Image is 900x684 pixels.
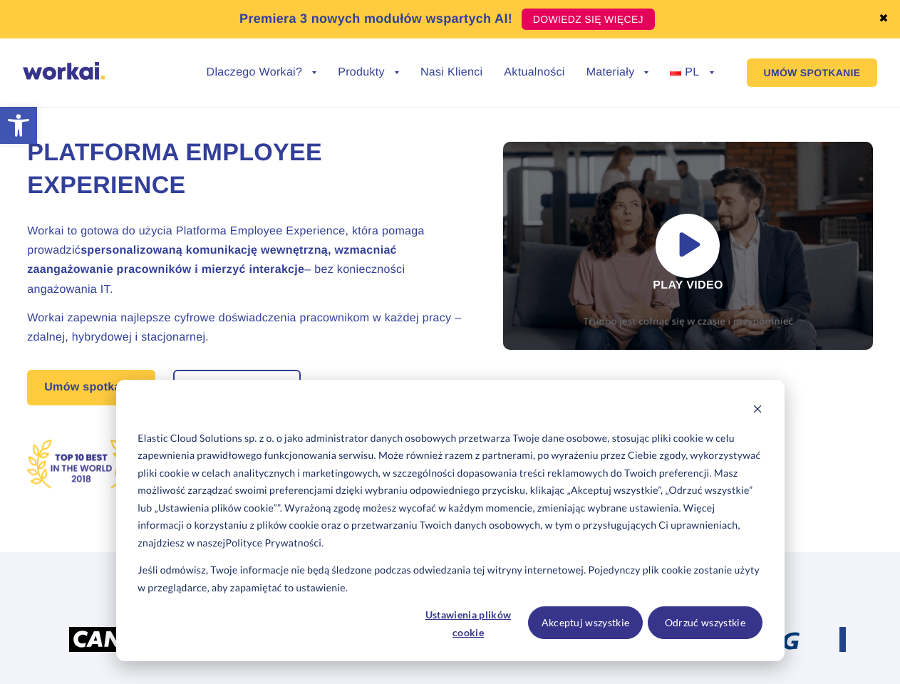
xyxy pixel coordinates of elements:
[116,380,785,661] div: Cookie banner
[528,606,643,639] button: Akceptuj wszystkie
[27,244,397,276] strong: spersonalizowaną komunikację wewnętrzną, wzmacniać zaangażowanie pracowników i mierzyć interakcje
[27,137,469,202] h1: Platforma Employee Experience
[522,9,655,30] a: DOWIEDZ SIĘ WIĘCEJ
[504,67,564,78] a: Aktualności
[752,402,762,420] button: Dismiss cookie banner
[27,370,155,405] a: Umów spotkanie
[648,606,762,639] button: Odrzuć wszystkie
[239,9,512,28] p: Premiera 3 nowych modułów wspartych AI!
[503,142,873,350] div: Play video
[420,67,482,78] a: Nasi Klienci
[27,309,469,347] h2: Workai zapewnia najlepsze cyfrowe doświadczenia pracownikom w każdej pracy – zdalnej, hybrydowej ...
[226,534,324,552] a: Polityce Prywatności.
[138,561,762,596] p: Jeśli odmówisz, Twoje informacje nie będą śledzone podczas odwiedzania tej witryny internetowej. ...
[175,371,300,404] a: Zacznij free trial
[138,430,762,552] p: Elastic Cloud Solutions sp. z o. o jako administrator danych osobowych przetwarza Twoje dane osob...
[27,222,469,299] h2: Workai to gotowa do użycia Platforma Employee Experience, która pomaga prowadzić – bez koniecznoś...
[207,67,317,78] a: Dlaczego Workai?
[747,58,878,87] a: UMÓW SPOTKANIE
[879,14,889,25] a: ✖
[586,67,649,78] a: Materiały
[55,584,846,601] h2: Już ponad 100 innowacyjnych korporacji zaufało Workai
[413,606,523,639] button: Ustawienia plików cookie
[338,67,399,78] a: Produkty
[685,66,699,78] span: PL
